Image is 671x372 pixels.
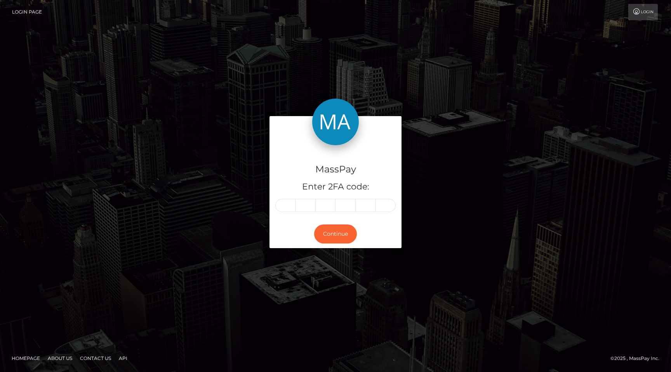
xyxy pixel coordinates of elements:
a: Contact Us [77,352,114,364]
a: Homepage [9,352,43,364]
button: Continue [314,224,357,243]
img: MassPay [312,99,359,145]
h5: Enter 2FA code: [275,181,396,193]
a: Login Page [12,4,42,20]
div: © 2025 , MassPay Inc. [610,354,665,363]
a: Login [628,4,658,20]
a: API [116,352,130,364]
h4: MassPay [275,163,396,176]
a: About Us [45,352,75,364]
